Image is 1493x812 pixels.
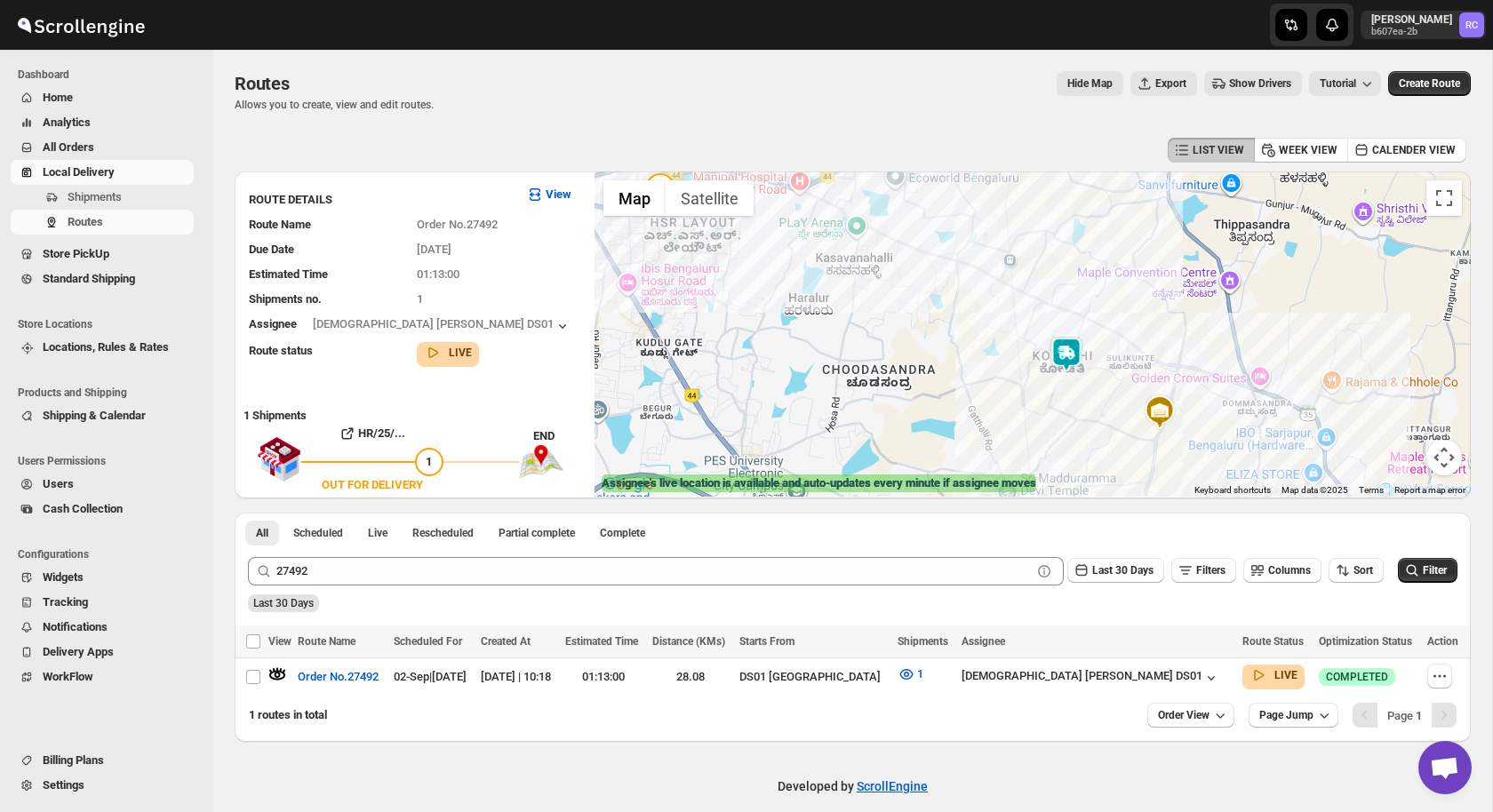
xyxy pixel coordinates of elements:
[256,526,268,540] span: All
[1204,71,1302,96] button: Show Drivers
[287,663,389,691] button: Order No.27492
[1459,12,1484,37] span: Rahul Chopra
[43,778,84,792] span: Settings
[394,635,462,648] span: Scheduled For
[11,472,194,497] button: Users
[1427,635,1458,648] span: Action
[249,292,322,306] span: Shipments no.
[1371,27,1452,37] p: b607ea-2b
[322,476,423,494] div: OUT FOR DELIVERY
[249,191,512,209] h3: ROUTE DETAILS
[1194,484,1271,497] button: Keyboard shortcuts
[1426,180,1462,216] button: Toggle fullscreen view
[1067,76,1113,91] span: Hide Map
[43,645,114,658] span: Delivery Apps
[424,344,472,362] button: LIVE
[1092,564,1154,577] span: Last 30 Days
[1193,143,1244,157] span: LIST VIEW
[1319,635,1412,648] span: Optimization Status
[43,502,123,515] span: Cash Collection
[11,565,194,590] button: Widgets
[298,668,379,686] span: Order No.27492
[313,317,571,335] div: [DEMOGRAPHIC_DATA] [PERSON_NAME] DS01
[1372,143,1456,157] span: CALENDER VIEW
[1168,138,1255,163] button: LIST VIEW
[1387,709,1422,722] span: Page
[565,668,642,686] div: 01:13:00
[1416,709,1422,722] b: 1
[68,190,122,203] span: Shipments
[499,526,575,540] span: Partial complete
[962,669,1220,687] button: [DEMOGRAPHIC_DATA] [PERSON_NAME] DS01
[43,115,91,129] span: Analytics
[301,419,443,448] button: HR/25/...
[1268,564,1311,577] span: Columns
[1155,76,1186,91] span: Export
[546,187,571,201] b: View
[268,635,291,648] span: View
[1259,708,1313,722] span: Page Jump
[43,595,88,609] span: Tracking
[599,474,658,497] a: Open this area in Google Maps (opens a new window)
[11,403,194,428] button: Shipping & Calendar
[417,243,451,256] span: [DATE]
[1130,71,1197,96] button: Export
[417,218,498,231] span: Order No.27492
[917,667,923,681] span: 1
[11,497,194,521] button: Cash Collection
[857,779,928,793] a: ScrollEngine
[1361,11,1486,39] button: User menu
[600,526,645,540] span: Complete
[43,753,104,767] span: Billing Plans
[43,409,146,422] span: Shipping & Calendar
[11,185,194,210] button: Shipments
[1418,741,1472,794] a: Open chat
[887,660,934,689] button: 1
[1281,485,1348,495] span: Map data ©2025
[599,474,658,497] img: Google
[358,426,405,440] b: HR/25/...
[1171,558,1236,583] button: Filters
[1158,708,1210,722] span: Order View
[11,665,194,689] button: WorkFlow
[43,272,135,285] span: Standard Shipping
[18,386,201,400] span: Products and Shipping
[515,180,582,209] button: View
[249,267,328,281] span: Estimated Time
[11,615,194,640] button: Notifications
[652,668,729,686] div: 28.08
[739,635,794,648] span: Starts From
[298,635,355,648] span: Route Name
[1353,564,1373,577] span: Sort
[253,597,314,609] span: Last 30 Days
[1426,440,1462,475] button: Map camera controls
[1394,485,1465,495] a: Report a map error
[11,210,194,235] button: Routes
[235,73,290,94] span: Routes
[43,340,169,354] span: Locations, Rules & Rates
[18,317,201,331] span: Store Locations
[18,68,201,82] span: Dashboard
[1067,558,1164,583] button: Last 30 Days
[1309,71,1381,96] button: Tutorial
[1347,138,1466,163] button: CALENDER VIEW
[14,3,148,47] img: ScrollEngine
[666,180,754,216] button: Show satellite imagery
[426,455,432,468] span: 1
[249,218,311,231] span: Route Name
[43,570,84,584] span: Widgets
[235,98,434,112] p: Allows you to create, view and edit routes.
[293,526,343,540] span: Scheduled
[1279,143,1337,157] span: WEEK VIEW
[68,215,103,228] span: Routes
[1249,666,1297,684] button: LIVE
[565,635,638,648] span: Estimated Time
[11,590,194,615] button: Tracking
[1249,703,1338,728] button: Page Jump
[1423,564,1447,577] span: Filter
[643,173,678,209] div: 1
[11,773,194,798] button: Settings
[1353,703,1457,728] nav: Pagination
[11,640,194,665] button: Delivery Apps
[11,748,194,773] button: Billing Plans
